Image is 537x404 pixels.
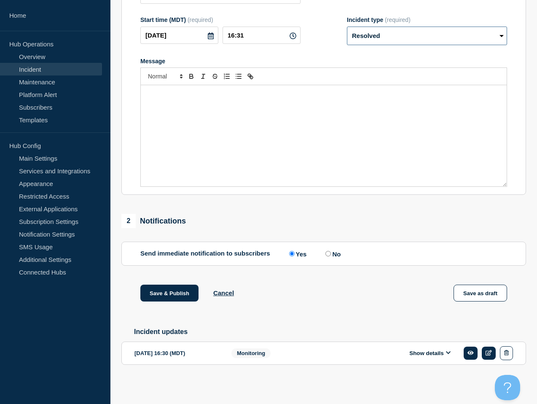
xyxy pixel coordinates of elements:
button: Save & Publish [140,285,199,302]
input: Yes [289,251,295,256]
span: Font size [144,71,185,81]
button: Toggle ordered list [221,71,233,81]
button: Toggle italic text [197,71,209,81]
label: Yes [287,250,307,258]
span: Monitoring [231,348,271,358]
button: Cancel [213,289,234,296]
div: Notifications [121,214,186,228]
div: [DATE] 16:30 (MDT) [134,346,219,360]
select: Incident type [347,27,507,45]
button: Toggle bold text [185,71,197,81]
div: Start time (MDT) [140,16,301,23]
input: YYYY-MM-DD [140,27,218,44]
button: Toggle link [244,71,256,81]
input: No [325,251,331,256]
p: Send immediate notification to subscribers [140,250,270,258]
button: Toggle bulleted list [233,71,244,81]
div: Incident type [347,16,507,23]
button: Save as draft [454,285,507,302]
h2: Incident updates [134,328,526,336]
div: Message [140,58,507,65]
span: (required) [385,16,411,23]
input: HH:MM [223,27,301,44]
span: 2 [121,214,136,228]
button: Show details [407,350,453,357]
label: No [323,250,341,258]
div: Send immediate notification to subscribers [140,250,507,258]
span: (required) [188,16,213,23]
button: Toggle strikethrough text [209,71,221,81]
div: Message [141,85,507,186]
iframe: Help Scout Beacon - Open [495,375,520,400]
